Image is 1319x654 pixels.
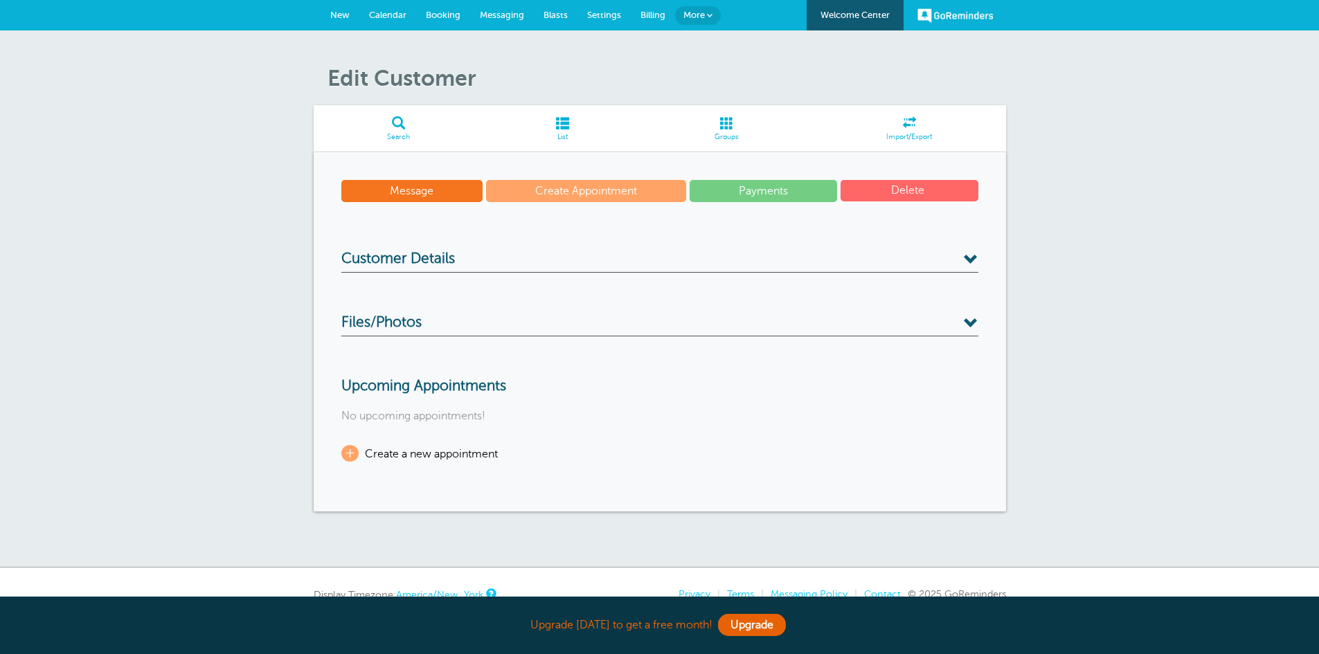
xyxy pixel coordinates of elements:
[683,10,705,20] span: More
[490,133,634,141] span: List
[754,588,764,600] li: |
[341,448,498,460] a: + Create a new appointment
[341,445,359,462] span: +
[483,105,641,152] a: List
[341,378,978,395] h3: Upcoming Appointments
[396,589,483,600] a: America/New_York
[486,589,494,598] a: This is the timezone being used to display dates and times to you on this device. Click the timez...
[675,6,721,25] a: More
[648,133,806,141] span: Groups
[640,10,665,20] span: Billing
[641,105,813,152] a: Groups
[480,10,524,20] span: Messaging
[365,448,498,460] span: Create a new appointment
[908,588,1006,599] span: © 2025 GoReminders
[679,588,710,599] a: Privacy
[820,133,999,141] span: Import/Export
[330,10,350,20] span: New
[841,180,978,201] button: Delete
[718,614,786,636] a: Upgrade
[486,180,686,202] a: Create Appointment
[847,588,857,600] li: |
[813,105,1006,152] a: Import/Export
[341,314,422,331] span: Files/Photos
[727,588,754,599] a: Terms
[314,588,494,601] div: Display Timezone:
[314,105,484,152] a: Search
[369,10,406,20] span: Calendar
[771,588,847,599] a: Messaging Policy
[341,180,483,202] a: Message
[341,251,455,268] span: Customer Details
[426,10,460,20] span: Booking
[314,610,1006,640] div: Upgrade [DATE] to get a free month!
[587,10,621,20] span: Settings
[864,588,901,599] a: Contact
[710,588,720,600] li: |
[341,410,978,423] p: No upcoming appointments!
[321,133,477,141] span: Search
[544,10,568,20] span: Blasts
[690,180,837,202] a: Payments
[327,65,1006,91] h1: Edit Customer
